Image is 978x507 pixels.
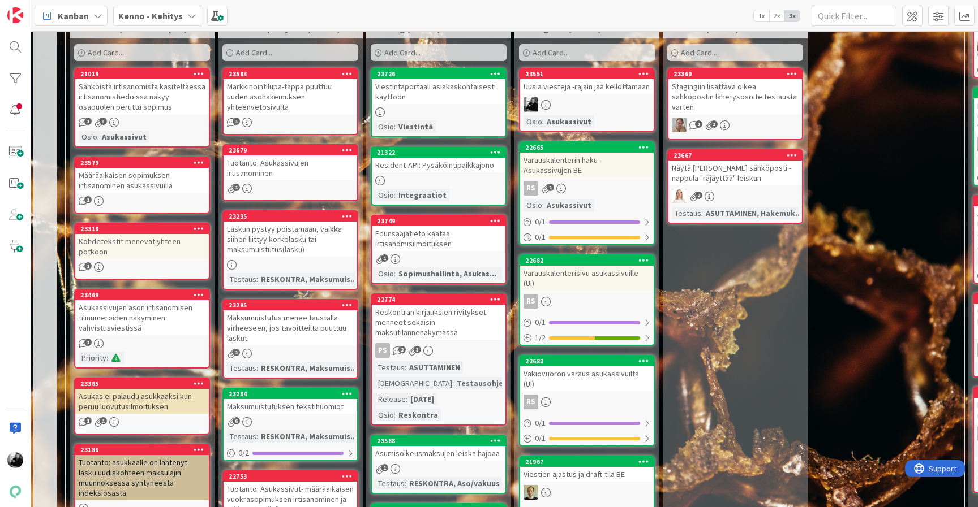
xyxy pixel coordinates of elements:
div: Sähköistä irtisanomista käsiteltäessä irtisanomistiedoissa näkyy osapuolen peruttu sopimus [75,79,209,114]
div: 23235Laskun pystyy poistamaan, vaikka siihen liittyy korkolasku tai maksumuistutus(lasku) [224,211,357,257]
div: 23234Maksumuistutuksen tekstihuomiot [224,389,357,414]
div: 23186 [80,446,209,454]
div: 23360Stagingiin lisättävä oikea sähköpostin lähetysosoite testausta varten [668,69,802,114]
span: 1 [84,339,92,346]
div: 0/1 [520,215,654,229]
div: Markkinointilupa-täppä puuttuu uuden asohakemuksen yhteenvetosivulta [224,79,357,114]
div: PS [372,343,505,358]
span: : [106,352,108,364]
div: 23583Markkinointilupa-täppä puuttuu uuden asohakemuksen yhteenvetosivulta [224,69,357,114]
div: PS [375,343,390,358]
span: 6 [233,417,240,424]
div: RESKONTRA, Aso/vakuus [406,477,503,489]
span: : [97,131,99,143]
div: 23360 [674,70,802,78]
div: Testausohjeet... [454,377,521,389]
span: : [394,409,396,421]
span: 3x [784,10,800,21]
div: 23726 [372,69,505,79]
div: SL [668,118,802,132]
div: 23679Tuotanto: Asukassivujen irtisanominen [224,145,357,180]
div: Maksumuistutuksen tekstihuomiot [224,399,357,414]
span: 1 [233,184,240,191]
img: Visit kanbanzone.com [7,7,23,23]
div: Määräaikaisen sopimuksen irtisanominen asukassivuilla [75,168,209,193]
div: Osio [524,199,542,211]
div: RS [524,395,538,409]
div: Integraatiot [396,189,449,201]
div: Osio [375,120,394,133]
div: Osio [375,189,394,201]
div: [DEMOGRAPHIC_DATA] [375,377,452,389]
div: 22665 [525,144,654,151]
div: [DATE] [407,393,437,405]
div: 23679 [224,145,357,155]
span: : [394,120,396,133]
div: Reskontran kirjauksien rivitykset menneet sekaisin maksutilannenäkymässä [372,305,505,340]
div: Varauskalenterin haku - Asukassivujen BE [520,153,654,177]
div: 21967 [520,457,654,467]
div: 23749 [372,216,505,226]
img: SL [672,189,687,203]
div: Uusia viestejä -rajain jää kellottamaan [520,79,654,94]
div: RS [520,294,654,309]
div: Priority [79,352,106,364]
span: Add Card... [533,47,569,58]
div: 23749Edunsaajatieto kaataa irtisanomisilmoituksen [372,216,505,251]
span: 1 [547,184,554,191]
div: 23667 [674,151,802,159]
div: 22753 [229,473,357,480]
div: 23583 [224,69,357,79]
div: Viestien ajastus ja draft-tila BE [520,467,654,482]
div: 23295Maksumuistutus menee taustalla virheeseen, jos tavoitteilta puuttuu laskut [224,300,357,345]
div: Testaus [227,273,256,285]
div: 0/1 [520,431,654,445]
span: : [542,199,544,211]
div: Stagingiin lisättävä oikea sähköpostin lähetysosoite testausta varten [668,79,802,114]
div: Testaus [672,207,701,219]
span: : [256,362,258,374]
div: 23318 [75,224,209,234]
div: Varauskalenterisivu asukassivuille (UI) [520,266,654,291]
div: RESKONTRA, Maksumuis... [258,430,360,443]
div: 23360 [668,69,802,79]
div: 23583 [229,70,357,78]
div: 22683 [520,356,654,366]
span: 0 / 1 [535,317,546,328]
span: : [256,430,258,443]
div: RS [520,181,654,196]
div: 23186Tuotanto: asukkaalle on lähtenyt lasku uudiskohteen maksulajin muunnoksessa syntyneestä inde... [75,445,209,500]
div: RESKONTRA, Maksumuis... [258,362,360,374]
div: Viestintä [396,120,436,133]
div: 23234 [224,389,357,399]
div: Asukassivujen ason irtisanomisen tilinumeroiden näkyminen vahvistusviestissä [75,300,209,335]
div: 22774Reskontran kirjauksien rivitykset menneet sekaisin maksutilannenäkymässä [372,294,505,340]
div: 23469Asukassivujen ason irtisanomisen tilinumeroiden näkyminen vahvistusviestissä [75,290,209,335]
div: 23551 [520,69,654,79]
div: 23234 [229,390,357,398]
div: Reskontra [396,409,441,421]
div: 22774 [377,296,505,304]
div: Osio [375,409,394,421]
span: : [405,361,406,374]
div: Laskun pystyy poistamaan, vaikka siihen liittyy korkolasku tai maksumuistutus(lasku) [224,222,357,257]
div: 23551 [525,70,654,78]
span: 0 / 1 [535,231,546,243]
img: avatar [7,484,23,500]
div: RS [520,395,654,409]
div: 23469 [80,291,209,299]
span: 0 / 1 [535,417,546,429]
span: : [452,377,454,389]
div: 23726Viestintäportaali asiakaskohtaisesti käyttöön [372,69,505,104]
div: 23318Kohdetekstit menevät yhteen pötköön [75,224,209,259]
span: : [405,477,406,489]
span: 2x [769,10,784,21]
div: Vakiovuoron varaus asukassivuilta (UI) [520,366,654,391]
span: : [701,207,703,219]
div: 23588 [377,437,505,445]
span: Add Card... [88,47,124,58]
span: 1 [233,118,240,125]
div: Testaus [375,477,405,489]
div: 22665 [520,142,654,153]
span: 0 / 2 [238,447,249,459]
